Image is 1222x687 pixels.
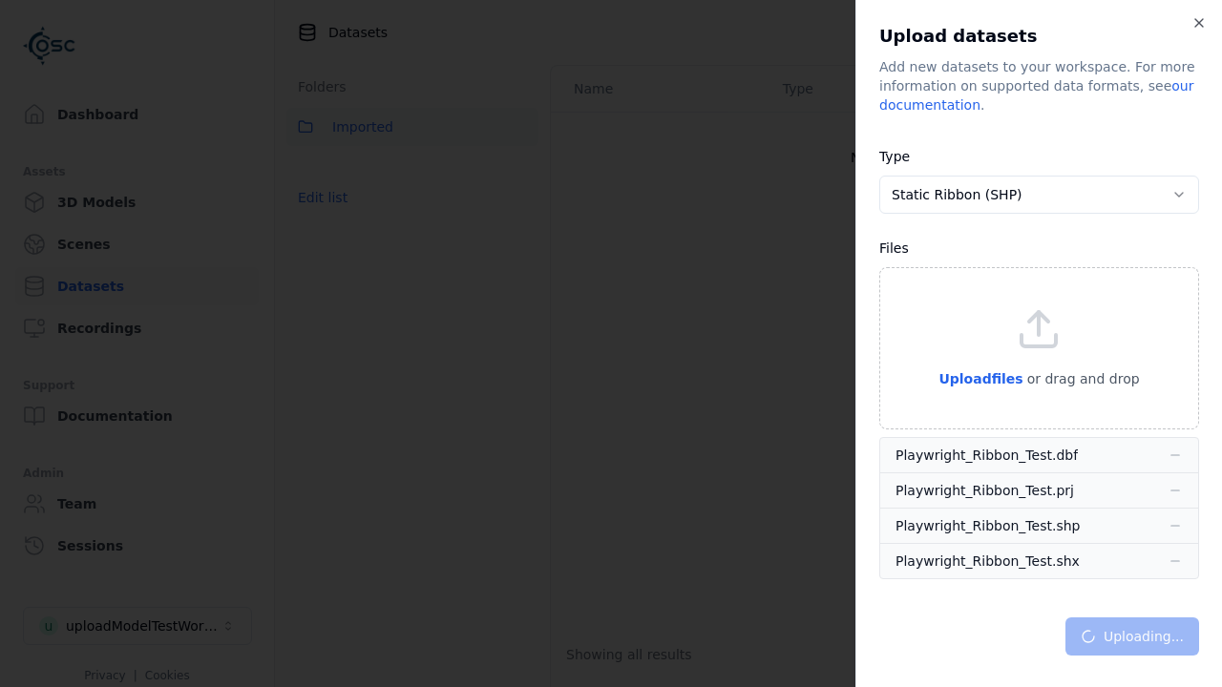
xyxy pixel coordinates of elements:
[895,446,1078,465] div: Playwright_Ribbon_Test.dbf
[879,23,1199,50] h2: Upload datasets
[879,149,910,164] label: Type
[895,552,1080,571] div: Playwright_Ribbon_Test.shx
[895,516,1080,535] div: Playwright_Ribbon_Test.shp
[895,481,1074,500] div: Playwright_Ribbon_Test.prj
[938,371,1022,386] span: Upload files
[1023,367,1140,390] p: or drag and drop
[879,57,1199,114] div: Add new datasets to your workspace. For more information on supported data formats, see .
[879,240,909,256] label: Files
